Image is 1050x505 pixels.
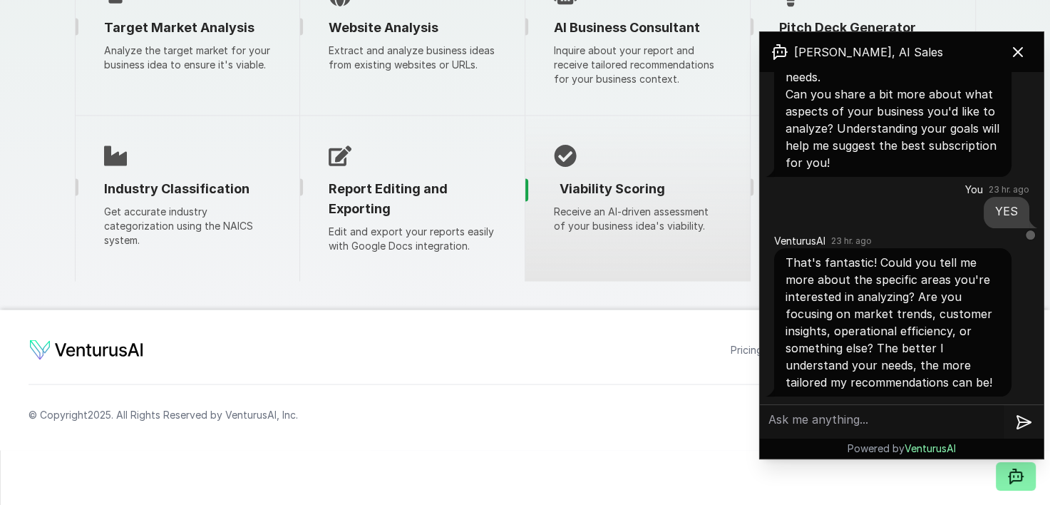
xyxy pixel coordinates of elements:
span: Website Analysis [329,18,438,38]
p: Analyze the target market for your business idea to ensure it's viable. [76,44,299,72]
span: Pitch Deck Generator [779,18,916,38]
p: Can you share a bit more about what aspects of your business you'd like to analyze? Understanding... [786,86,1000,171]
p: Receive an AI-driven assessment of your business idea's viability. [525,204,750,233]
img: logo [29,338,144,361]
p: Get accurate industry categorization using the NAICS system. [76,204,299,247]
span: Industry Classification [104,178,249,198]
p: Edit and export your reports easily with Google Docs integration. [300,224,525,252]
span: You [965,183,983,197]
span: Target Market Analysis [104,18,254,38]
a: VenturusAI, Inc [225,408,296,420]
p: Get a detailed overview of your competitive landscape to stay ahead in your industry. [751,204,975,247]
time: 23 hr. ago [989,184,1029,195]
span: [PERSON_NAME], AI Sales [794,44,943,61]
span: © Copyright 2025 . All Rights Reserved by . [29,407,298,422]
p: Inquire about your report and receive tailored recommendations for your business context. [525,44,750,86]
p: Powered by [848,442,956,456]
span: AI Business Consultant [554,18,700,38]
span: VenturusAI [774,234,825,248]
span: YES [995,204,1018,218]
span: That's fantastic! Could you tell me more about the specific areas you're interested in analyzing?... [786,255,992,389]
span: VenturusAI [905,442,956,454]
time: 23 hr. ago [831,235,872,247]
span: Report Editing and Exporting [329,178,496,218]
p: Extract and analyze business ideas from existing websites or URLs. [300,44,525,72]
p: Generate professional slides that highlight your key value propositions. [751,44,975,86]
a: Pricing [731,343,763,355]
img: hide.svg [1026,230,1035,240]
span: Viability Scoring [560,178,665,198]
